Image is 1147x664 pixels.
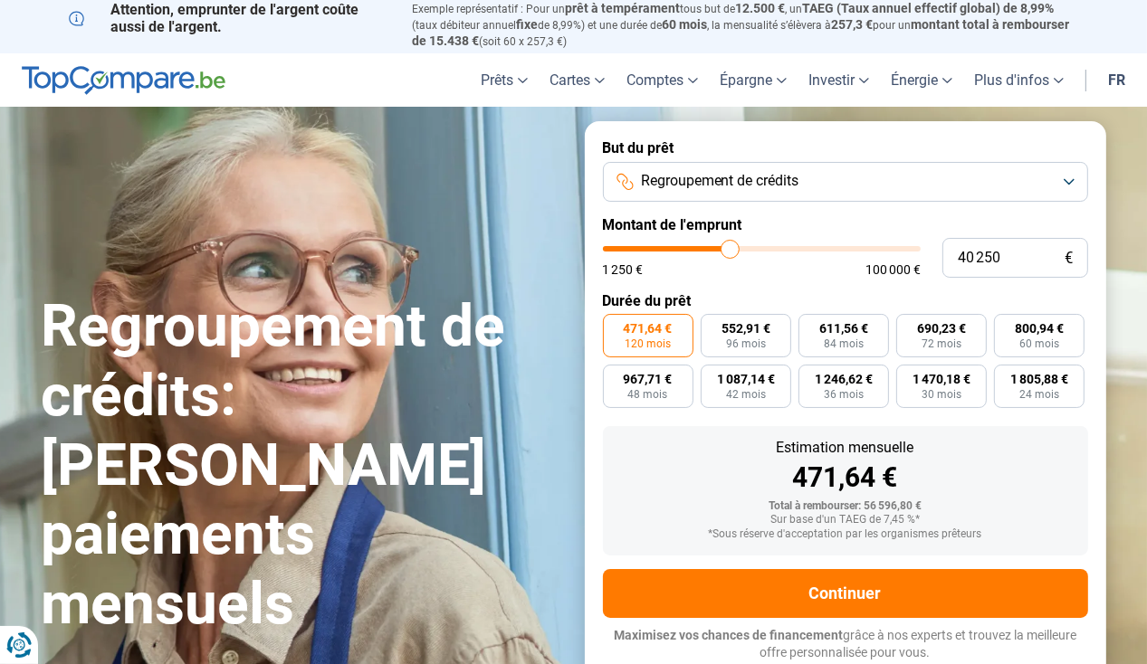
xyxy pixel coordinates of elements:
a: Plus d'infos [963,53,1075,107]
span: Maximisez vos chances de financement [614,628,843,642]
span: 100 000 € [865,263,921,276]
span: 48 mois [628,389,668,400]
span: fixe [517,17,539,32]
a: Énergie [880,53,963,107]
button: Continuer [603,569,1088,618]
span: 84 mois [824,338,864,349]
a: Comptes [616,53,709,107]
div: 471,64 € [617,464,1074,491]
span: 60 mois [1019,338,1059,349]
span: prêt à tempérament [566,1,681,15]
span: 30 mois [922,389,961,400]
span: 1 805,88 € [1010,373,1068,385]
div: *Sous réserve d'acceptation par les organismes prêteurs [617,528,1074,541]
a: Cartes [539,53,616,107]
span: 552,91 € [722,322,770,335]
span: 967,71 € [624,373,673,385]
span: 96 mois [726,338,766,349]
span: 1 470,18 € [913,373,970,385]
span: 12.500 € [736,1,786,15]
img: TopCompare [22,66,225,95]
p: Attention, emprunter de l'argent coûte aussi de l'argent. [69,1,391,35]
span: montant total à rembourser de 15.438 € [413,17,1070,48]
span: 1 087,14 € [717,373,775,385]
span: 120 mois [625,338,671,349]
span: 42 mois [726,389,766,400]
label: Durée du prêt [603,292,1088,309]
span: € [1066,251,1074,266]
span: 1 246,62 € [815,373,873,385]
div: Total à rembourser: 56 596,80 € [617,500,1074,513]
label: Montant de l'emprunt [603,216,1088,233]
span: 1 250 € [603,263,644,276]
span: 24 mois [1019,389,1059,400]
a: Investir [798,53,880,107]
span: 60 mois [663,17,708,32]
span: 800,94 € [1015,322,1064,335]
div: Estimation mensuelle [617,441,1074,455]
p: Exemple représentatif : Pour un tous but de , un (taux débiteur annuel de 8,99%) et une durée de ... [413,1,1079,49]
span: 36 mois [824,389,864,400]
p: grâce à nos experts et trouvez la meilleure offre personnalisée pour vous. [603,627,1088,662]
span: Regroupement de crédits [641,171,799,191]
button: Regroupement de crédits [603,162,1088,202]
a: Prêts [470,53,539,107]
span: 257,3 € [832,17,874,32]
span: 690,23 € [917,322,966,335]
label: But du prêt [603,139,1088,157]
h1: Regroupement de crédits: [PERSON_NAME] paiements mensuels [42,292,563,640]
div: Sur base d'un TAEG de 7,45 %* [617,514,1074,526]
span: 72 mois [922,338,961,349]
span: TAEG (Taux annuel effectif global) de 8,99% [803,1,1055,15]
a: fr [1097,53,1136,107]
a: Épargne [709,53,798,107]
span: 471,64 € [624,322,673,335]
span: 611,56 € [819,322,868,335]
